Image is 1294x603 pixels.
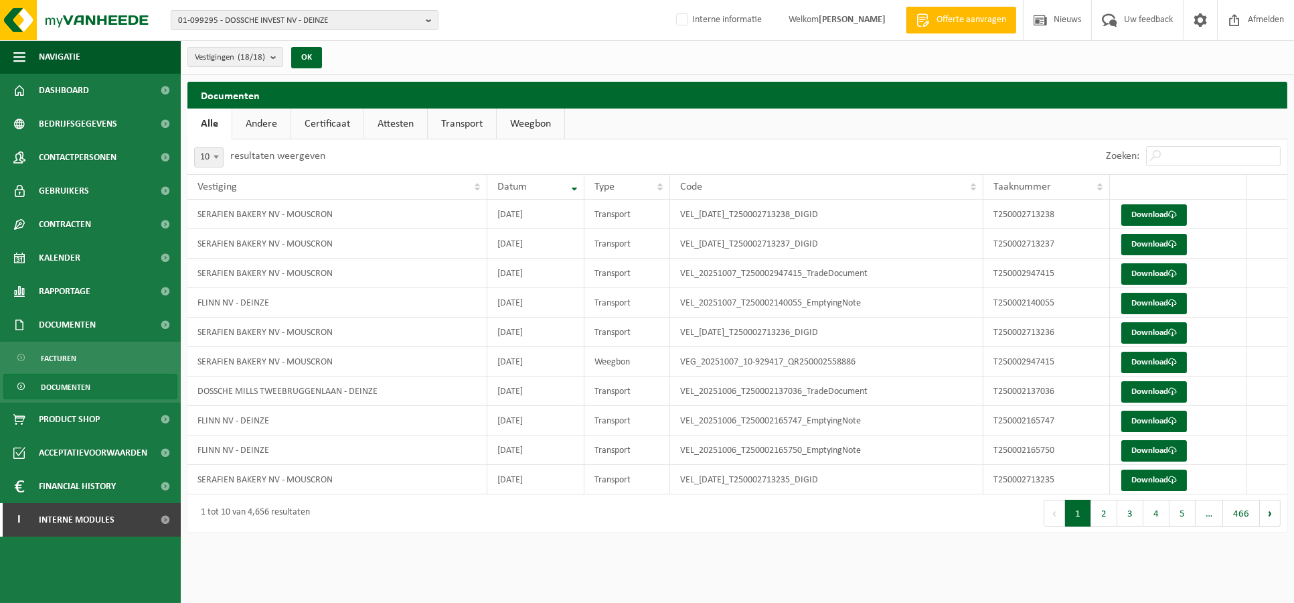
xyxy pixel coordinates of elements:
td: VEG_20251007_10-929417_QR250002558886 [670,347,984,377]
span: Type [594,182,615,192]
label: resultaten weergeven [230,151,325,161]
span: Financial History [39,470,116,503]
a: Download [1121,470,1187,491]
td: Transport [584,406,670,435]
td: VEL_20251006_T250002165747_EmptyingNote [670,406,984,435]
td: VEL_[DATE]_T250002713235_DIGID [670,465,984,494]
td: T250002165750 [983,435,1110,465]
td: T250002713236 [983,318,1110,347]
button: OK [291,47,322,68]
span: Documenten [39,308,96,342]
td: [DATE] [487,229,584,259]
a: Download [1121,381,1187,403]
span: 01-099295 - DOSSCHE INVEST NV - DEINZE [178,11,420,31]
td: [DATE] [487,406,584,435]
label: Zoeken: [1106,151,1139,162]
a: Offerte aanvragen [906,7,1016,33]
td: Transport [584,435,670,465]
td: SERAFIEN BAKERY NV - MOUSCRON [187,259,487,288]
a: Download [1121,293,1187,314]
span: Vestigingen [195,48,265,68]
span: Acceptatievoorwaarden [39,436,147,470]
td: VEL_20251006_T250002165750_EmptyingNote [670,435,984,465]
td: SERAFIEN BAKERY NV - MOUSCRON [187,200,487,229]
td: Transport [584,200,670,229]
button: Previous [1044,500,1065,527]
strong: [PERSON_NAME] [819,15,886,25]
span: 10 [194,147,224,167]
a: Download [1121,204,1187,226]
a: Download [1121,234,1187,255]
td: [DATE] [487,347,584,377]
a: Download [1121,322,1187,344]
td: [DATE] [487,435,584,465]
td: T250002713238 [983,200,1110,229]
span: Navigatie [39,40,80,74]
div: 1 tot 10 van 4,656 resultaten [194,501,310,525]
button: 466 [1223,500,1260,527]
a: Documenten [3,374,177,399]
button: 2 [1091,500,1117,527]
h2: Documenten [187,82,1287,108]
td: VEL_[DATE]_T250002713237_DIGID [670,229,984,259]
span: Dashboard [39,74,89,107]
a: Attesten [364,109,427,139]
td: VEL_20251007_T250002947415_TradeDocument [670,259,984,288]
td: Transport [584,259,670,288]
td: VEL_20251006_T250002137036_TradeDocument [670,377,984,406]
td: T250002947415 [983,259,1110,288]
td: FLINN NV - DEINZE [187,288,487,318]
button: 01-099295 - DOSSCHE INVEST NV - DEINZE [171,10,438,30]
span: Rapportage [39,275,90,308]
td: DOSSCHE MILLS TWEEBRUGGENLAAN - DEINZE [187,377,487,406]
td: [DATE] [487,377,584,406]
td: [DATE] [487,288,584,318]
td: [DATE] [487,465,584,494]
td: Weegbon [584,347,670,377]
td: [DATE] [487,259,584,288]
span: Kalender [39,241,80,275]
td: VEL_[DATE]_T250002713236_DIGID [670,318,984,347]
span: Product Shop [39,403,100,436]
button: 1 [1065,500,1091,527]
span: Documenten [41,375,90,400]
span: Bedrijfsgegevens [39,107,117,141]
a: Download [1121,440,1187,462]
a: Download [1121,263,1187,285]
span: Contracten [39,208,91,241]
td: FLINN NV - DEINZE [187,435,487,465]
a: Andere [232,109,291,139]
td: [DATE] [487,200,584,229]
button: Next [1260,500,1281,527]
td: T250002165747 [983,406,1110,435]
td: T250002140055 [983,288,1110,318]
a: Download [1121,411,1187,432]
td: Transport [584,318,670,347]
button: 4 [1143,500,1169,527]
label: Interne informatie [673,10,762,30]
td: SERAFIEN BAKERY NV - MOUSCRON [187,465,487,494]
span: Datum [497,182,527,192]
a: Transport [428,109,496,139]
a: Weegbon [497,109,564,139]
button: Vestigingen(18/18) [187,47,283,67]
td: VEL_[DATE]_T250002713238_DIGID [670,200,984,229]
td: SERAFIEN BAKERY NV - MOUSCRON [187,229,487,259]
td: Transport [584,465,670,494]
a: Download [1121,352,1187,373]
a: Certificaat [291,109,363,139]
td: T250002137036 [983,377,1110,406]
span: Taaknummer [993,182,1051,192]
a: Alle [187,109,232,139]
button: 5 [1169,500,1196,527]
span: Interne modules [39,503,114,537]
span: Facturen [41,346,76,371]
td: SERAFIEN BAKERY NV - MOUSCRON [187,318,487,347]
span: Vestiging [197,182,237,192]
td: T250002713237 [983,229,1110,259]
td: T250002713235 [983,465,1110,494]
span: Offerte aanvragen [933,13,1009,27]
td: [DATE] [487,318,584,347]
span: … [1196,500,1223,527]
span: I [13,503,25,537]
